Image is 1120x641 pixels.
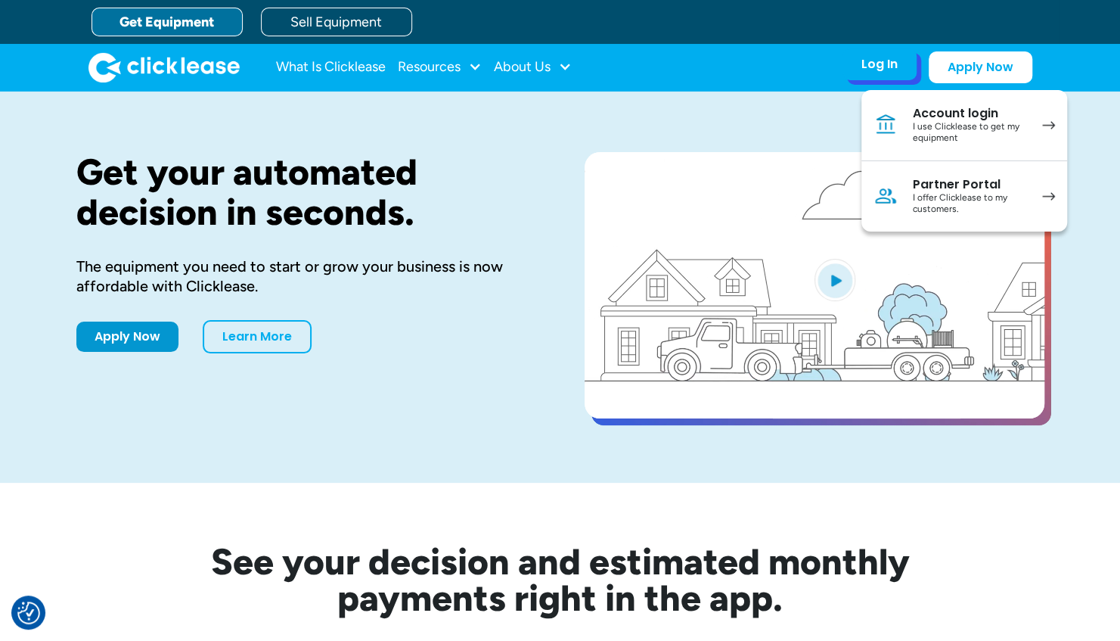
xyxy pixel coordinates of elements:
div: Account login [913,106,1027,121]
img: Clicklease logo [88,52,240,82]
div: Resources [398,52,482,82]
div: I use Clicklease to get my equipment [913,121,1027,145]
img: arrow [1042,121,1055,129]
a: What Is Clicklease [276,52,386,82]
nav: Log In [861,90,1067,232]
img: arrow [1042,192,1055,201]
a: Sell Equipment [261,8,412,36]
div: The equipment you need to start or grow your business is now affordable with Clicklease. [76,257,536,296]
a: Apply Now [76,322,178,352]
h1: Get your automated decision in seconds. [76,152,536,232]
div: Log In [861,57,898,72]
a: home [88,52,240,82]
button: Consent Preferences [17,602,40,624]
h2: See your decision and estimated monthly payments right in the app. [137,543,984,616]
img: Bank icon [873,113,898,137]
img: Blue play button logo on a light blue circular background [814,259,855,301]
a: Apply Now [929,51,1032,83]
a: open lightbox [585,152,1044,419]
img: Revisit consent button [17,602,40,624]
a: Account loginI use Clicklease to get my equipment [861,90,1067,161]
img: Person icon [873,184,898,208]
div: Partner Portal [913,177,1027,192]
a: Get Equipment [92,8,243,36]
a: Partner PortalI offer Clicklease to my customers. [861,161,1067,232]
a: Learn More [203,320,312,353]
div: I offer Clicklease to my customers. [913,192,1027,216]
div: About Us [494,52,572,82]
